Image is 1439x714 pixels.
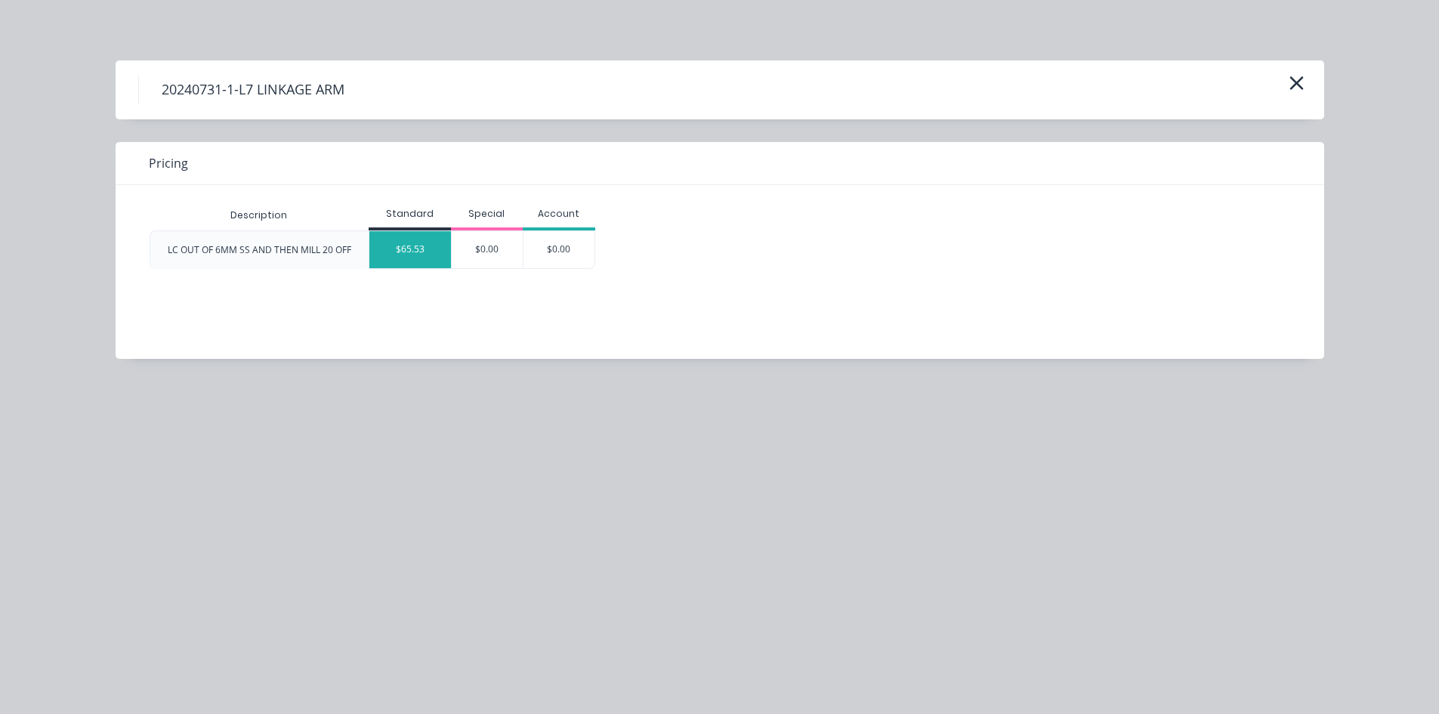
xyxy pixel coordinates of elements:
div: Special [451,207,523,221]
div: LC OUT OF 6MM SS AND THEN MILL 20 OFF [168,243,351,257]
h4: 20240731-1-L7 LINKAGE ARM [138,76,367,104]
div: Account [523,207,595,221]
span: Pricing [149,154,188,172]
div: Standard [369,207,451,221]
div: $0.00 [452,231,523,268]
div: $65.53 [369,231,451,268]
div: $0.00 [523,231,594,268]
div: Description [218,196,299,234]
